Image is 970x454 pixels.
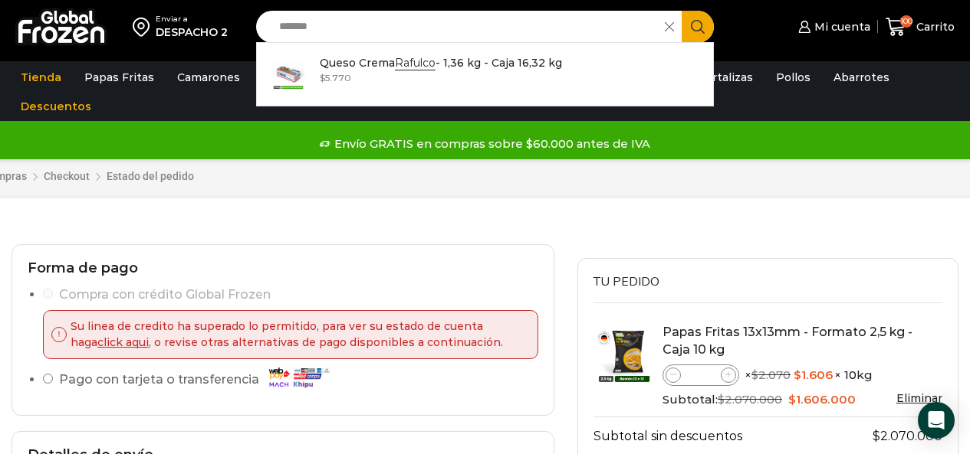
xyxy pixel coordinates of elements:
[320,54,562,71] p: Queso Crema - 1,36 kg - Caja 16,32 kg
[77,63,162,92] a: Papas Fritas
[594,273,659,290] span: Tu pedido
[886,9,955,45] a: 100 Carrito
[912,19,955,34] span: Carrito
[594,416,830,454] th: Subtotal sin descuentos
[788,392,796,407] span: $
[320,72,351,83] bdi: 5.770
[169,63,248,92] a: Camarones
[896,391,942,405] a: Eliminar
[156,14,228,24] div: Enviar a
[320,72,325,83] span: $
[97,335,149,349] a: click aqui
[663,391,942,408] div: Subtotal:
[751,367,758,382] span: $
[768,63,818,92] a: Pollos
[13,92,99,121] a: Descuentos
[257,51,714,98] a: Queso CremaRafulco- 1,36 kg - Caja 16,32 kg $5.770
[67,318,526,351] p: Su linea de credito ha superado lo permitido, para ver su estado de cuenta haga , o revise otras ...
[794,11,870,42] a: Mi cuenta
[900,15,912,28] span: 100
[751,367,791,382] bdi: 2.070
[918,402,955,439] div: Open Intercom Messenger
[59,284,271,306] label: Compra con crédito Global Frozen
[718,392,782,407] bdi: 2.070.000
[13,63,69,92] a: Tienda
[811,19,870,34] span: Mi cuenta
[788,392,856,407] bdi: 1.606.000
[794,367,833,382] bdi: 1.606
[264,364,333,390] img: Pago con tarjeta o transferencia
[689,63,761,92] a: Hortalizas
[663,325,912,357] a: Papas Fritas 13x13mm - Formato 2,5 kg - Caja 10 kg
[873,429,880,443] span: $
[682,11,714,43] button: Search button
[794,367,801,382] span: $
[826,63,897,92] a: Abarrotes
[59,367,337,394] label: Pago con tarjeta o transferencia
[663,364,942,386] div: × × 10kg
[395,56,436,70] strong: Rafulco
[28,260,538,277] h2: Forma de pago
[718,392,725,407] span: $
[156,24,228,40] div: DESPACHO 2
[133,14,156,40] img: address-field-icon.svg
[681,366,721,384] input: Product quantity
[873,429,942,443] bdi: 2.070.000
